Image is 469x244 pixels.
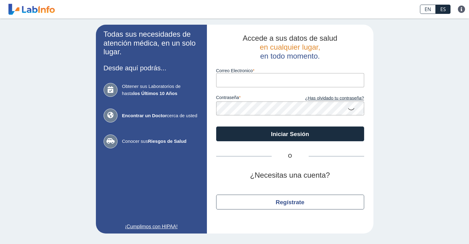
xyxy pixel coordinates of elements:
h2: ¿Necesitas una cuenta? [216,171,364,180]
span: en cualquier lugar, [260,43,320,51]
a: ¡Cumplimos con HIPAA! [104,223,199,230]
b: los Últimos 10 Años [133,91,177,96]
a: EN [420,5,436,14]
label: contraseña [216,95,290,102]
span: Accede a sus datos de salud [243,34,337,42]
span: Conocer sus [122,138,199,145]
h2: Todas sus necesidades de atención médica, en un solo lugar. [104,30,199,56]
h3: Desde aquí podrás... [104,64,199,72]
span: Obtener sus Laboratorios de hasta [122,83,199,97]
b: Riesgos de Salud [148,139,187,144]
label: Correo Electronico [216,68,364,73]
a: ¿Has olvidado tu contraseña? [290,95,364,102]
button: Regístrate [216,195,364,209]
button: Iniciar Sesión [216,126,364,141]
span: cerca de usted [122,112,199,119]
a: ES [436,5,450,14]
span: en todo momento. [260,52,320,60]
span: O [272,152,309,160]
b: Encontrar un Doctor [122,113,167,118]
